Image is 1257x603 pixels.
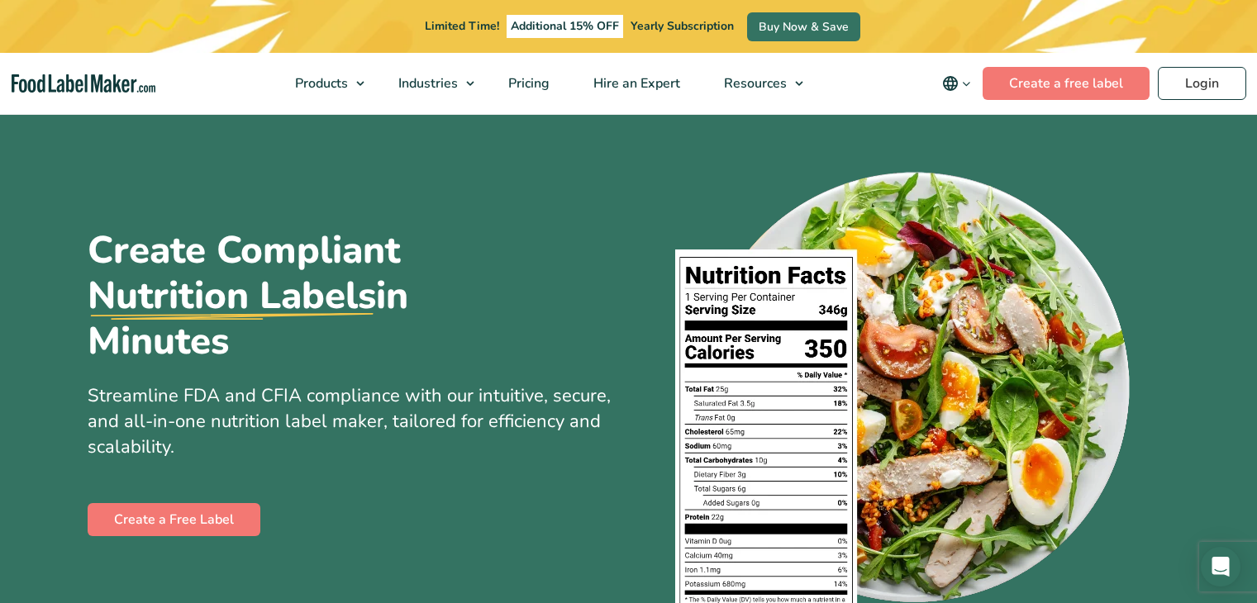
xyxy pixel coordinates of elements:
[719,74,788,93] span: Resources
[377,53,483,114] a: Industries
[503,74,551,93] span: Pricing
[88,273,376,319] u: Nutrition Labels
[88,228,534,363] h1: Create Compliant in Minutes
[702,53,812,114] a: Resources
[1201,547,1240,586] div: Open Intercom Messenger
[507,15,623,38] span: Additional 15% OFF
[290,74,350,93] span: Products
[274,53,373,114] a: Products
[983,67,1150,100] a: Create a free label
[631,18,734,34] span: Yearly Subscription
[393,74,459,93] span: Industries
[747,12,860,41] a: Buy Now & Save
[88,503,260,536] a: Create a Free Label
[487,53,568,114] a: Pricing
[1158,67,1246,100] a: Login
[588,74,682,93] span: Hire an Expert
[88,383,611,459] span: Streamline FDA and CFIA compliance with our intuitive, secure, and all-in-one nutrition label mak...
[572,53,698,114] a: Hire an Expert
[425,18,499,34] span: Limited Time!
